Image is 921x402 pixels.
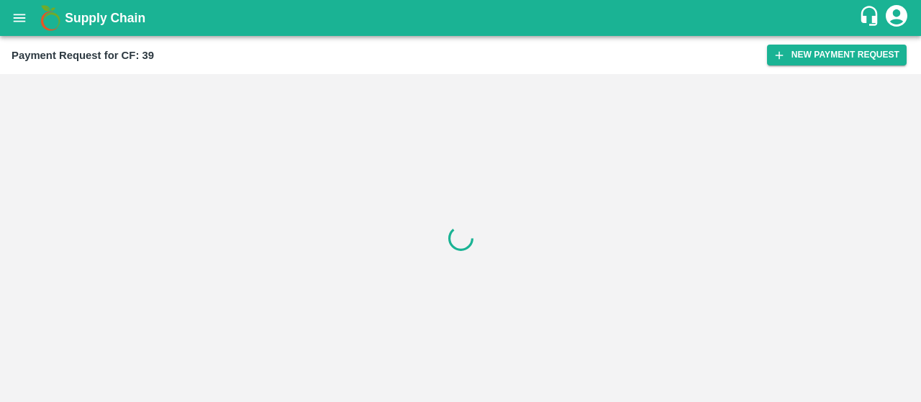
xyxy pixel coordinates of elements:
[884,3,909,33] div: account of current user
[65,8,858,28] a: Supply Chain
[3,1,36,35] button: open drawer
[858,5,884,31] div: customer-support
[12,50,154,61] b: Payment Request for CF: 39
[767,45,907,65] button: New Payment Request
[65,11,145,25] b: Supply Chain
[36,4,65,32] img: logo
